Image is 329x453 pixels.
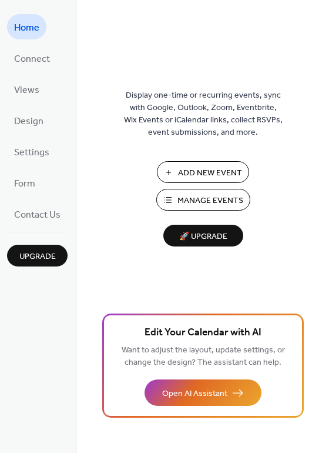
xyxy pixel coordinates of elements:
[162,388,227,400] span: Open AI Assistant
[145,379,261,406] button: Open AI Assistant
[7,45,57,71] a: Connect
[163,225,243,247] button: 🚀 Upgrade
[14,19,39,37] span: Home
[7,76,46,102] a: Views
[7,245,68,267] button: Upgrade
[170,229,236,245] span: 🚀 Upgrade
[19,251,56,263] span: Upgrade
[7,170,42,195] a: Form
[177,195,243,207] span: Manage Events
[14,81,39,99] span: Views
[14,144,49,162] span: Settings
[145,325,261,341] span: Edit Your Calendar with AI
[122,342,285,371] span: Want to adjust the layout, update settings, or change the design? The assistant can help.
[156,189,250,211] button: Manage Events
[7,108,51,133] a: Design
[7,14,46,39] a: Home
[7,201,68,226] a: Contact Us
[14,50,50,68] span: Connect
[14,175,35,193] span: Form
[14,112,43,131] span: Design
[178,167,242,179] span: Add New Event
[7,139,56,164] a: Settings
[124,89,283,139] span: Display one-time or recurring events, sync with Google, Outlook, Zoom, Eventbrite, Wix Events or ...
[14,206,61,224] span: Contact Us
[157,161,249,183] button: Add New Event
